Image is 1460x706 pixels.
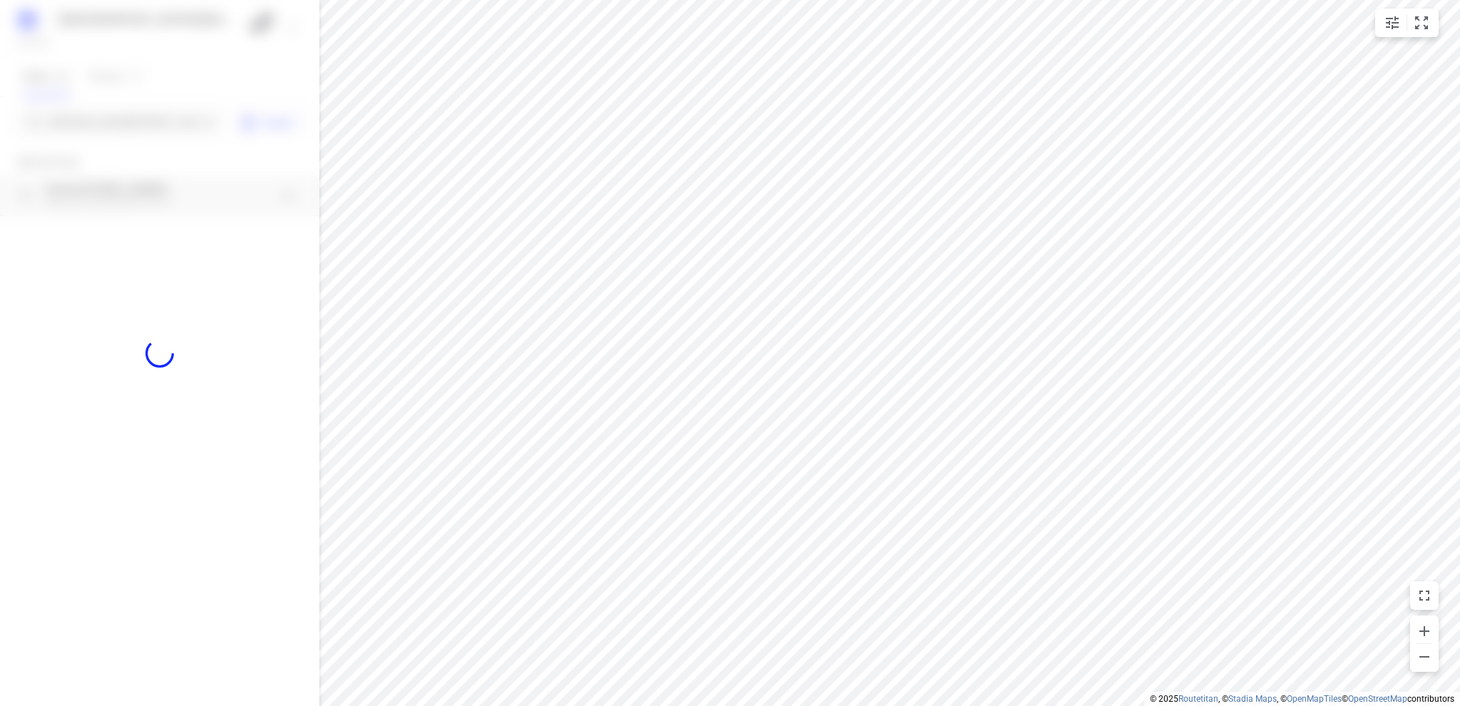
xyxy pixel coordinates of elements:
button: Fit zoom [1407,9,1436,37]
a: OpenMapTiles [1287,694,1342,704]
li: © 2025 , © , © © contributors [1150,694,1454,704]
div: small contained button group [1375,9,1439,37]
a: OpenStreetMap [1348,694,1407,704]
button: Map settings [1378,9,1407,37]
a: Stadia Maps [1228,694,1277,704]
a: Routetitan [1178,694,1218,704]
